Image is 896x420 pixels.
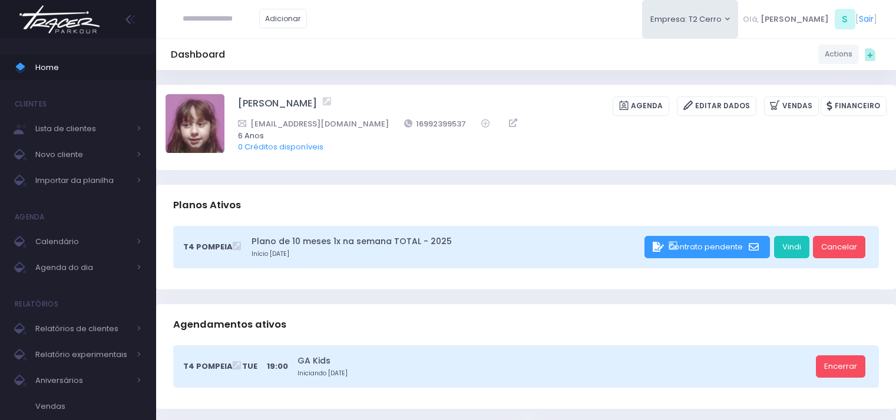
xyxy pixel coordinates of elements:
a: Plano de 10 meses 1x na semana TOTAL - 2025 [252,235,641,248]
div: [ ] [738,6,881,32]
span: T4 Pompeia [183,361,233,372]
a: Editar Dados [677,96,756,116]
span: Aniversários [35,373,130,388]
a: Vindi [774,236,809,258]
span: 6 Anos [238,130,871,142]
span: Lista de clientes [35,121,130,136]
h4: Clientes [15,92,47,116]
img: Manuela Antonino [166,94,224,153]
h3: Agendamentos ativos [173,308,286,341]
a: [PERSON_NAME] [238,96,317,116]
a: Encerrar [816,355,865,378]
a: Vendas [764,96,819,116]
span: Olá, [743,14,759,25]
span: T4 Pompeia [183,241,233,253]
a: 0 Créditos disponíveis [238,141,323,152]
a: Financeiro [821,96,887,116]
span: Calendário [35,234,130,249]
a: Actions [818,45,859,64]
h5: Dashboard [171,49,225,61]
span: Vendas [35,399,141,414]
span: Home [35,60,141,75]
a: Cancelar [813,236,865,258]
span: Tue [242,361,257,372]
h3: Planos Ativos [173,188,241,222]
small: Iniciando [DATE] [297,369,812,378]
a: GA Kids [297,355,812,367]
h4: Agenda [15,205,45,229]
a: Agenda [613,96,669,116]
span: Novo cliente [35,147,130,162]
span: Relatórios de clientes [35,321,130,336]
a: Sair [859,13,874,25]
span: Contrato pendente [669,241,743,252]
span: S [835,9,855,29]
span: [PERSON_NAME] [761,14,829,25]
a: 16992399537 [404,118,467,130]
span: Relatório experimentais [35,347,130,362]
a: [EMAIL_ADDRESS][DOMAIN_NAME] [238,118,389,130]
small: Início [DATE] [252,249,641,259]
span: Importar da planilha [35,173,130,188]
h4: Relatórios [15,292,58,316]
span: 19:00 [267,361,288,372]
a: Adicionar [259,9,308,28]
span: Agenda do dia [35,260,130,275]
